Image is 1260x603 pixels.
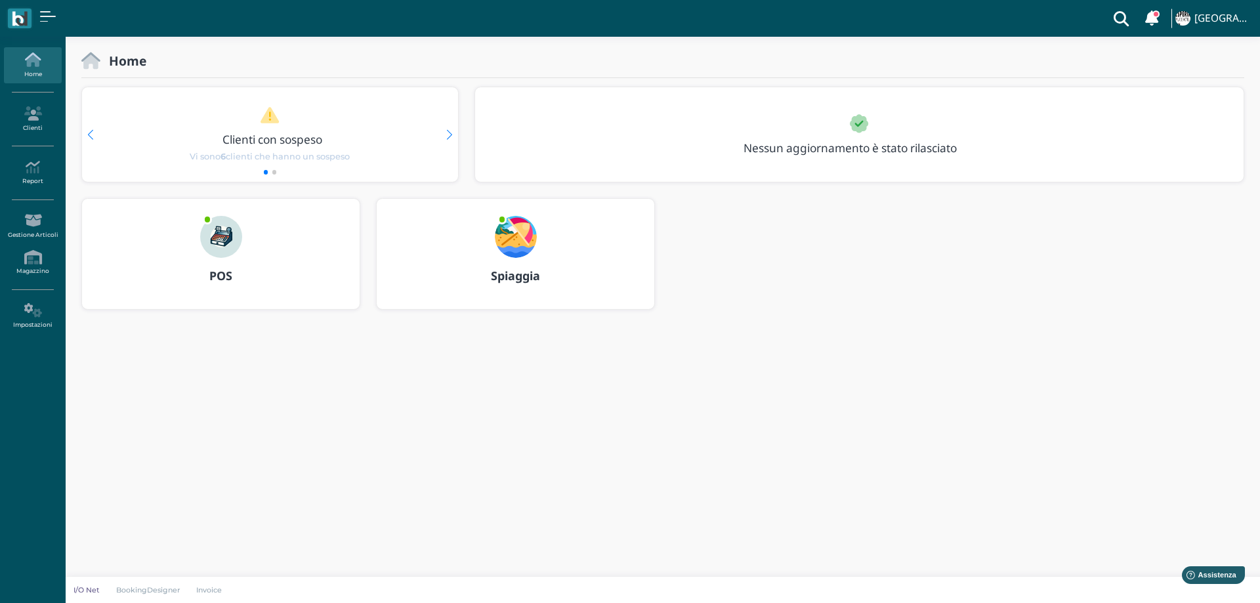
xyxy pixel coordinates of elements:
a: Home [4,47,61,83]
img: ... [495,216,537,258]
b: Spiaggia [491,268,540,283]
div: Next slide [446,130,452,140]
a: ... [GEOGRAPHIC_DATA] [1173,3,1252,34]
a: Gestione Articoli [4,208,61,244]
a: ... Spiaggia [376,198,655,325]
h3: Nessun aggiornamento è stato rilasciato [736,142,987,154]
div: Previous slide [87,130,93,140]
div: 1 / 2 [82,87,458,182]
img: ... [1175,11,1190,26]
a: Clienti con sospeso Vi sono6clienti che hanno un sospeso [107,106,432,163]
b: 6 [220,152,226,161]
iframe: Help widget launcher [1167,562,1249,592]
h2: Home [100,54,146,68]
b: POS [209,268,232,283]
a: Magazzino [4,245,61,281]
span: Assistenza [39,10,87,20]
img: ... [200,216,242,258]
h4: [GEOGRAPHIC_DATA] [1194,13,1252,24]
a: Impostazioni [4,298,61,334]
a: Clienti [4,101,61,137]
div: 1 / 1 [475,87,1244,182]
span: Vi sono clienti che hanno un sospeso [190,150,350,163]
a: Report [4,155,61,191]
h3: Clienti con sospeso [110,133,435,146]
img: logo [12,11,27,26]
a: ... POS [81,198,360,325]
